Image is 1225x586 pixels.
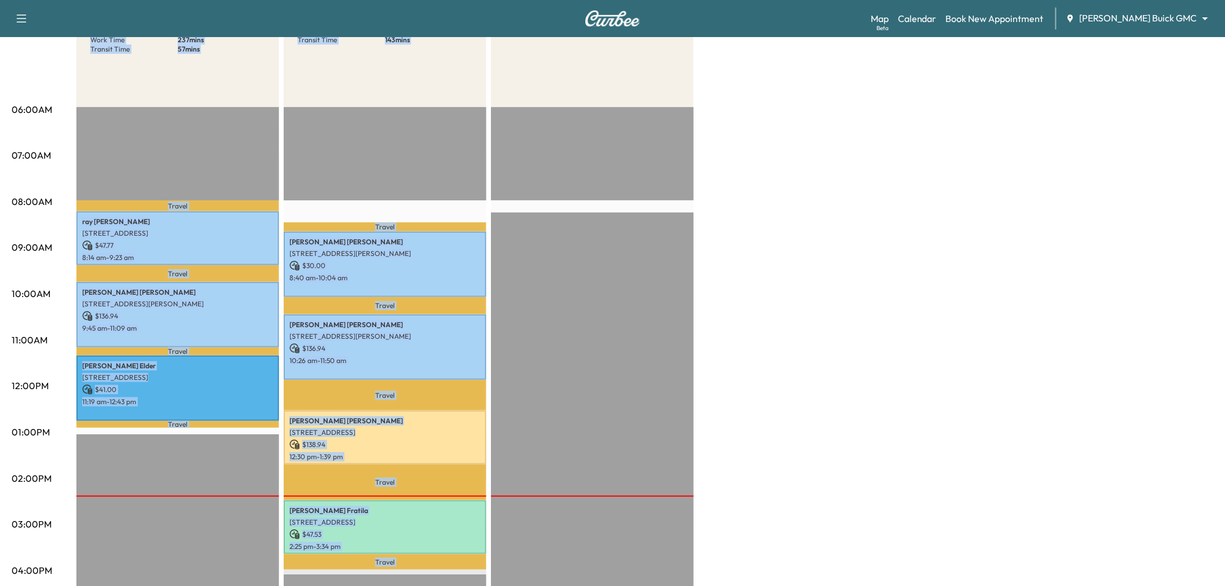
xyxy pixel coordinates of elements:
p: 8:14 am - 9:23 am [82,253,273,262]
p: Travel [76,347,279,355]
p: [PERSON_NAME] [PERSON_NAME] [289,320,481,329]
p: 12:30 pm - 1:39 pm [289,452,481,462]
p: ray [PERSON_NAME] [82,217,273,226]
p: [STREET_ADDRESS] [82,373,273,382]
div: Beta [876,24,889,32]
p: [STREET_ADDRESS][PERSON_NAME] [289,249,481,258]
p: Travel [76,200,279,211]
p: 09:00AM [12,240,52,254]
p: $ 136.94 [289,343,481,354]
p: Transit Time [90,45,178,54]
p: 9:45 am - 11:09 am [82,324,273,333]
p: $ 138.94 [289,439,481,450]
p: 01:00PM [12,425,50,439]
a: MapBeta [871,12,889,25]
p: [PERSON_NAME] Elder [82,361,273,371]
p: Travel [76,265,279,283]
p: 04:00PM [12,563,52,577]
p: [PERSON_NAME] Fratila [289,506,481,515]
p: [PERSON_NAME] [PERSON_NAME] [289,237,481,247]
p: 12:00PM [12,379,49,393]
p: $ 41.00 [82,384,273,395]
a: Calendar [898,12,937,25]
p: $ 47.53 [289,529,481,540]
p: Travel [284,380,486,411]
p: 10:00AM [12,287,50,301]
p: [STREET_ADDRESS] [289,518,481,527]
p: 11:19 am - 12:43 pm [82,397,273,406]
p: 08:00AM [12,195,52,208]
p: 11:00AM [12,333,47,347]
p: $ 47.77 [82,240,273,251]
p: Travel [284,464,486,500]
p: [PERSON_NAME] [PERSON_NAME] [82,288,273,297]
p: 02:00PM [12,471,52,485]
p: Travel [284,297,486,314]
p: [STREET_ADDRESS] [289,428,481,437]
p: Work Time [90,35,178,45]
p: 237 mins [178,35,265,45]
p: 10:26 am - 11:50 am [289,356,481,365]
p: [STREET_ADDRESS] [82,229,273,238]
span: [PERSON_NAME] Buick GMC [1080,12,1197,25]
p: 143 mins [385,35,472,45]
a: Book New Appointment [946,12,1044,25]
p: $ 136.94 [82,311,273,321]
p: 57 mins [178,45,265,54]
p: [PERSON_NAME] [PERSON_NAME] [289,416,481,426]
img: Curbee Logo [585,10,640,27]
p: Travel [284,222,486,232]
p: 8:40 am - 10:04 am [289,273,481,283]
p: [STREET_ADDRESS][PERSON_NAME] [82,299,273,309]
p: 2:25 pm - 3:34 pm [289,542,481,551]
p: Travel [284,554,486,570]
p: $ 30.00 [289,261,481,271]
p: 03:00PM [12,517,52,531]
p: 07:00AM [12,148,51,162]
p: Transit Time [298,35,385,45]
p: 06:00AM [12,102,52,116]
p: [STREET_ADDRESS][PERSON_NAME] [289,332,481,341]
p: Travel [76,421,279,428]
